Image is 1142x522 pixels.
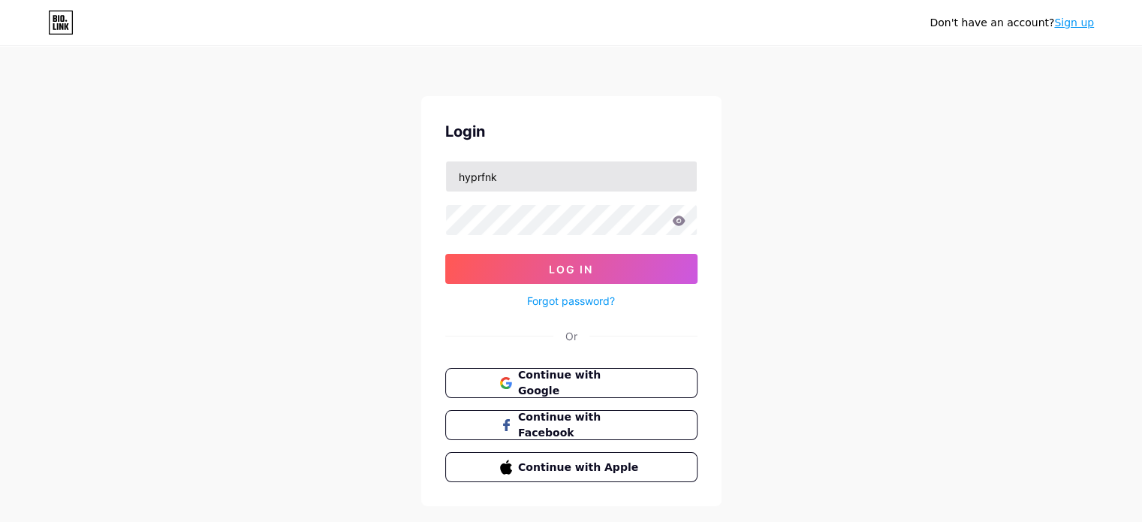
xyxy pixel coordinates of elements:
span: Continue with Facebook [518,409,642,441]
div: Login [445,120,698,143]
span: Continue with Apple [518,460,642,475]
span: Continue with Google [518,367,642,399]
div: Or [565,328,577,344]
a: Forgot password? [527,293,615,309]
button: Log In [445,254,698,284]
span: Log In [549,263,593,276]
div: Don't have an account? [930,15,1094,31]
a: Sign up [1054,17,1094,29]
input: Username [446,161,697,192]
button: Continue with Google [445,368,698,398]
button: Continue with Facebook [445,410,698,440]
button: Continue with Apple [445,452,698,482]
